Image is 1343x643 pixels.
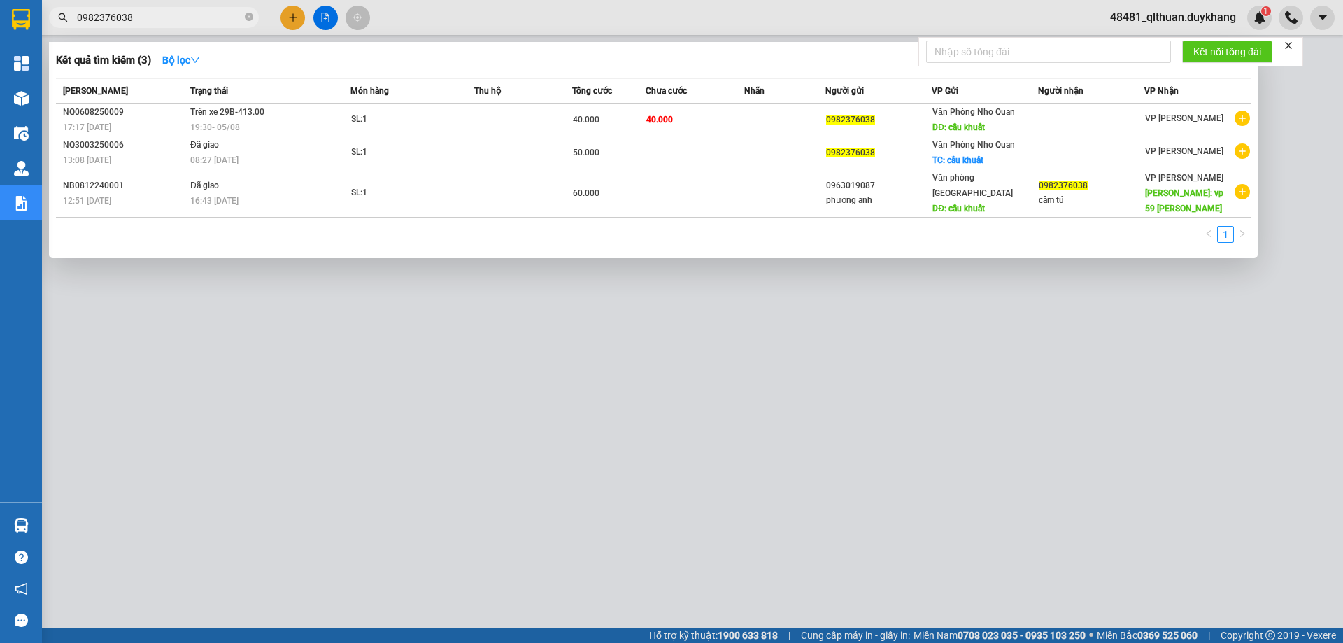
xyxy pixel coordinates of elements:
[932,122,985,132] span: DĐ: cầu khuất
[646,115,673,125] span: 40.000
[15,582,28,595] span: notification
[58,13,68,22] span: search
[1218,227,1233,242] a: 1
[1238,229,1246,238] span: right
[190,55,200,65] span: down
[932,107,1015,117] span: Văn Phòng Nho Quan
[1235,111,1250,126] span: plus-circle
[351,112,456,127] div: SL: 1
[1205,229,1213,238] span: left
[573,188,599,198] span: 60.000
[932,204,985,213] span: DĐ: cầu khuất
[190,181,219,190] span: Đã giao
[1038,86,1083,96] span: Người nhận
[1039,193,1144,208] div: cẩm tú
[932,155,983,165] span: TC: cầu khuất
[14,518,29,533] img: warehouse-icon
[1235,143,1250,159] span: plus-circle
[190,196,239,206] span: 16:43 [DATE]
[15,551,28,564] span: question-circle
[1193,44,1261,59] span: Kết nối tổng đài
[825,86,864,96] span: Người gửi
[63,122,111,132] span: 17:17 [DATE]
[1234,226,1251,243] button: right
[932,86,958,96] span: VP Gửi
[245,11,253,24] span: close-circle
[14,196,29,211] img: solution-icon
[926,41,1171,63] input: Nhập số tổng đài
[932,140,1015,150] span: Văn Phòng Nho Quan
[1182,41,1272,63] button: Kết nối tổng đài
[826,148,875,157] span: 0982376038
[572,86,612,96] span: Tổng cước
[190,140,219,150] span: Đã giao
[1144,86,1179,96] span: VP Nhận
[1145,188,1223,213] span: [PERSON_NAME]: vp 59 [PERSON_NAME]
[63,105,186,120] div: NQ0608250009
[573,148,599,157] span: 50.000
[190,86,228,96] span: Trạng thái
[1284,41,1293,50] span: close
[351,185,456,201] div: SL: 1
[190,122,240,132] span: 19:30 - 05/08
[190,155,239,165] span: 08:27 [DATE]
[932,173,1013,198] span: Văn phòng [GEOGRAPHIC_DATA]
[351,145,456,160] div: SL: 1
[744,86,765,96] span: Nhãn
[1145,146,1223,156] span: VP [PERSON_NAME]
[56,53,151,68] h3: Kết quả tìm kiếm ( 3 )
[14,91,29,106] img: warehouse-icon
[474,86,501,96] span: Thu hộ
[1234,226,1251,243] li: Next Page
[826,115,875,125] span: 0982376038
[190,107,264,117] span: Trên xe 29B-413.00
[1145,173,1223,183] span: VP [PERSON_NAME]
[14,161,29,176] img: warehouse-icon
[14,56,29,71] img: dashboard-icon
[1145,113,1223,123] span: VP [PERSON_NAME]
[162,55,200,66] strong: Bộ lọc
[646,86,687,96] span: Chưa cước
[826,178,931,193] div: 0963019087
[151,49,211,71] button: Bộ lọcdown
[63,86,128,96] span: [PERSON_NAME]
[63,155,111,165] span: 13:08 [DATE]
[15,614,28,627] span: message
[350,86,389,96] span: Món hàng
[63,138,186,153] div: NQ3003250006
[77,10,242,25] input: Tìm tên, số ĐT hoặc mã đơn
[1039,181,1088,190] span: 0982376038
[1200,226,1217,243] button: left
[245,13,253,21] span: close-circle
[1200,226,1217,243] li: Previous Page
[63,196,111,206] span: 12:51 [DATE]
[1217,226,1234,243] li: 1
[14,126,29,141] img: warehouse-icon
[1235,184,1250,199] span: plus-circle
[12,9,30,30] img: logo-vxr
[826,193,931,208] div: phương anh
[63,178,186,193] div: NB0812240001
[573,115,599,125] span: 40.000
